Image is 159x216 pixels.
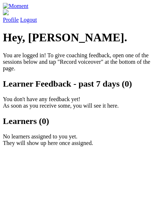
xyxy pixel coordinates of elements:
[3,133,156,146] p: No learners assigned to you yet. They will show up here once assigned.
[3,116,156,126] h2: Learners (0)
[3,9,9,15] img: default_avatar-b4e2223d03051bc43aaaccfb402a43260a3f17acc7fafc1603fdf008d6cba3c9.png
[3,52,156,72] p: You are logged in! To give coaching feedback, open one of the sessions below and tap "Record voic...
[20,17,37,23] a: Logout
[3,79,156,89] h2: Learner Feedback - past 7 days (0)
[3,9,156,23] a: Profile
[3,96,156,109] p: You don't have any feedback yet! As soon as you receive some, you will see it here.
[3,31,156,44] h1: Hey, [PERSON_NAME].
[3,3,28,9] img: Moment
